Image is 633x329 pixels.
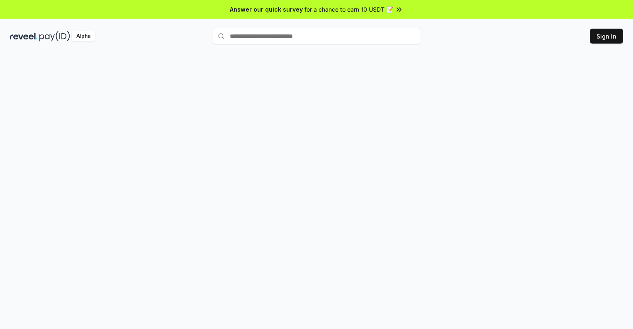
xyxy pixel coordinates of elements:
[230,5,303,14] span: Answer our quick survey
[72,31,95,41] div: Alpha
[10,31,38,41] img: reveel_dark
[590,29,623,44] button: Sign In
[39,31,70,41] img: pay_id
[304,5,393,14] span: for a chance to earn 10 USDT 📝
